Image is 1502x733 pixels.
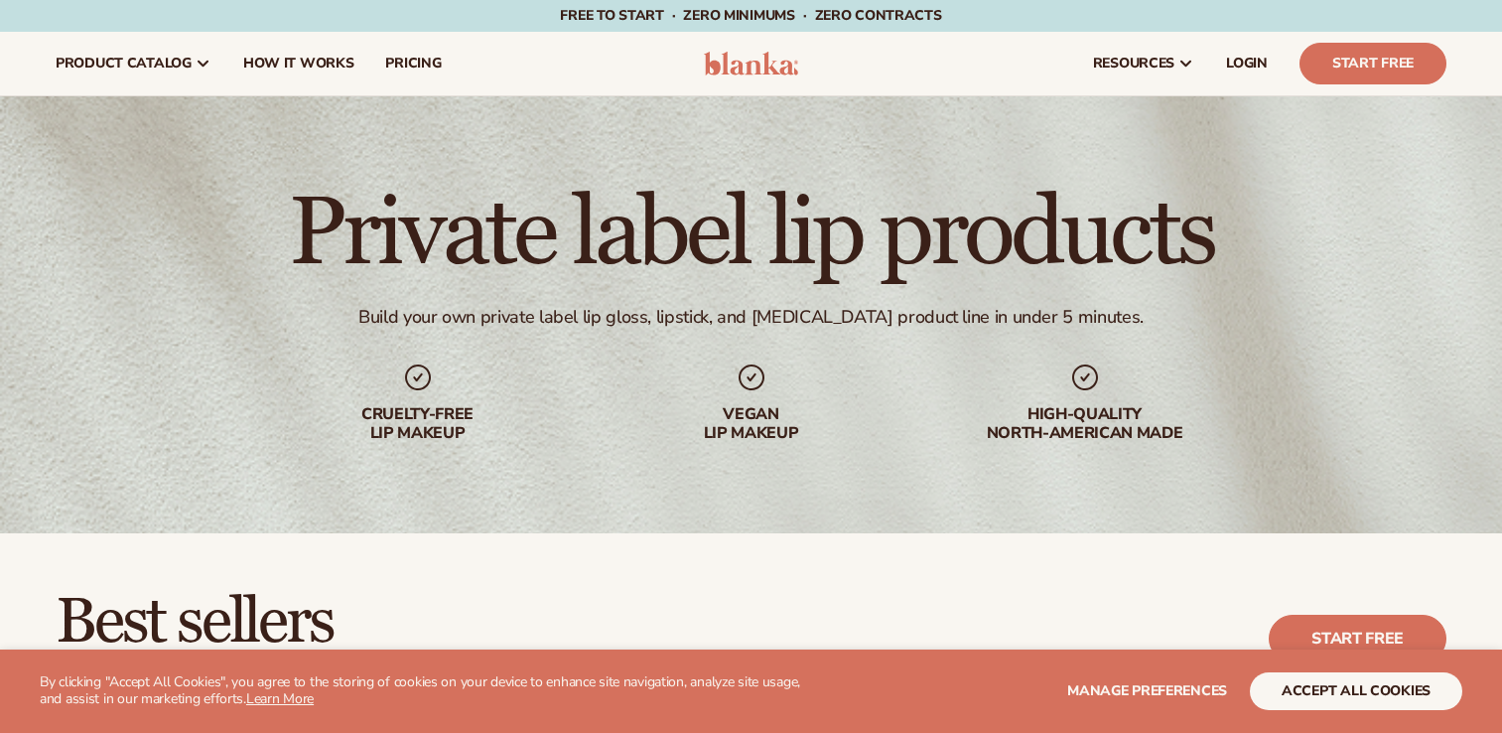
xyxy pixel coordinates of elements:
[1077,32,1210,95] a: resources
[243,56,354,72] span: How It Works
[289,187,1213,282] h1: Private label lip products
[56,589,828,656] h2: Best sellers
[1226,56,1268,72] span: LOGIN
[560,6,941,25] span: Free to start · ZERO minimums · ZERO contracts
[369,32,457,95] a: pricing
[40,32,227,95] a: product catalog
[246,689,314,708] a: Learn More
[358,306,1144,329] div: Build your own private label lip gloss, lipstick, and [MEDICAL_DATA] product line in under 5 minu...
[1093,56,1174,72] span: resources
[385,56,441,72] span: pricing
[1067,672,1227,710] button: Manage preferences
[291,405,545,443] div: Cruelty-free lip makeup
[40,674,815,708] p: By clicking "Accept All Cookies", you agree to the storing of cookies on your device to enhance s...
[624,405,879,443] div: Vegan lip makeup
[1210,32,1284,95] a: LOGIN
[56,56,192,72] span: product catalog
[1067,681,1227,700] span: Manage preferences
[958,405,1212,443] div: High-quality North-american made
[1269,615,1446,662] a: Start free
[1299,43,1446,84] a: Start Free
[1250,672,1462,710] button: accept all cookies
[227,32,370,95] a: How It Works
[704,52,798,75] img: logo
